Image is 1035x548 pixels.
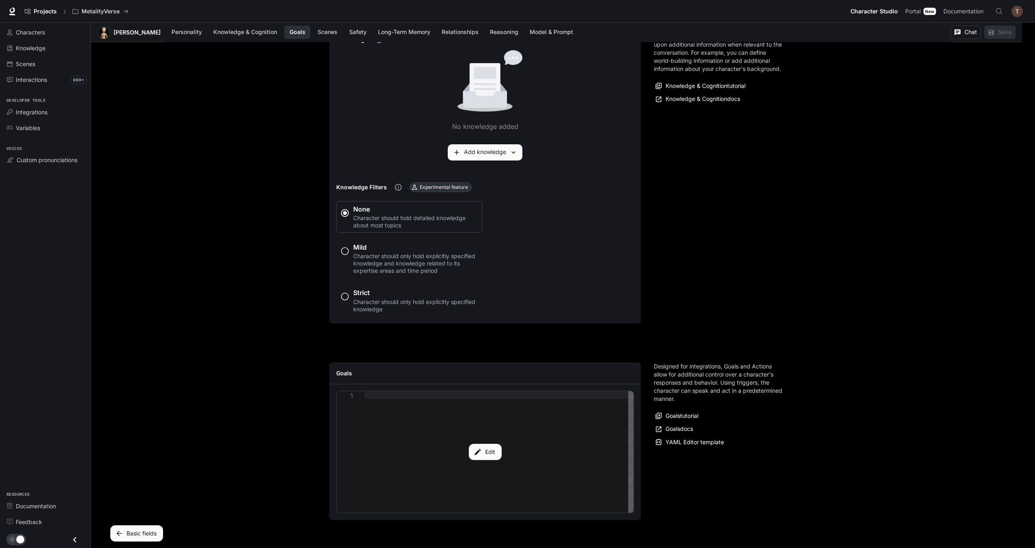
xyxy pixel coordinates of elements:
[654,436,726,449] button: YAML Editor template
[417,184,471,191] span: Experimental feature
[654,93,742,106] a: Knowledge & Cognitiondocs
[284,26,310,39] button: Goals
[3,25,87,39] a: Characters
[526,26,577,39] button: Model & Prompt
[654,79,747,93] button: Knowledge & Cognitiontutorial
[374,26,434,39] button: Long-Term Memory
[314,26,341,39] button: Scenes
[902,3,939,19] a: PortalNew
[17,156,77,164] span: Custom pronunciations
[16,502,56,510] span: Documentation
[16,44,45,52] span: Knowledge
[3,73,87,87] a: Interactions
[448,144,522,161] button: Add knowledge
[336,369,634,377] h4: Goals
[847,3,901,19] a: Character Studio
[345,26,371,39] button: Safety
[850,6,898,17] span: Character Studio
[469,444,502,460] button: Edit
[951,26,981,39] button: Chat
[110,525,163,542] button: Basic fields
[3,153,87,167] a: Custom pronunciations
[3,499,87,513] a: Documentation
[486,26,522,39] button: Reasoning
[97,26,110,39] div: Avatar image
[34,8,57,15] span: Projects
[410,182,472,192] div: Experimental features may be unpredictable and are subject to breaking changes
[923,8,936,15] div: New
[66,531,84,548] button: Close drawer
[16,124,40,132] span: Variables
[353,253,475,274] p: Character should only hold explicitly specified knowledge and knowledge related to its expertise ...
[3,515,87,529] a: Feedback
[16,75,47,84] span: Interactions
[1009,3,1025,19] button: User avatar
[21,3,60,19] a: Go to projects
[353,214,475,229] p: Character should hold detailed knowledge about most topics
[167,26,206,39] button: Personality
[943,6,983,17] span: Documentation
[69,3,132,19] button: All workspaces
[1011,6,1023,17] img: User avatar
[16,518,42,526] span: Feedback
[353,243,475,252] h5: Mild
[654,422,695,436] a: Goalsdocs
[97,26,110,39] button: Open character avatar dialog
[3,57,87,71] a: Scenes
[114,30,161,35] a: [PERSON_NAME]
[3,121,87,135] a: Variables
[991,3,1007,19] button: Open Command Menu
[353,298,475,313] p: Character should only hold explicitly specified knowledge
[3,41,87,55] a: Knowledge
[336,183,387,191] p: Knowledge Filters
[82,8,120,15] p: MetalityVerse
[654,362,784,403] p: Designed for integrations, Goals and Actions allow for additional control over a character's resp...
[452,122,518,131] p: No knowledge added
[16,535,24,544] span: Dark mode toggle
[70,76,87,84] span: 999+
[940,3,990,19] a: Documentation
[654,32,784,73] p: Knowledge enables your characters to draw upon additional information when relevant to the conver...
[905,6,921,17] span: Portal
[60,7,69,16] div: /
[209,26,281,39] button: Knowledge & Cognition
[3,105,87,119] a: Integrations
[438,26,483,39] button: Relationships
[16,28,45,36] span: Characters
[353,205,475,214] h5: None
[16,108,47,116] span: Integrations
[16,60,35,68] span: Scenes
[654,409,700,423] button: Goalstutorial
[353,288,475,297] h5: Strict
